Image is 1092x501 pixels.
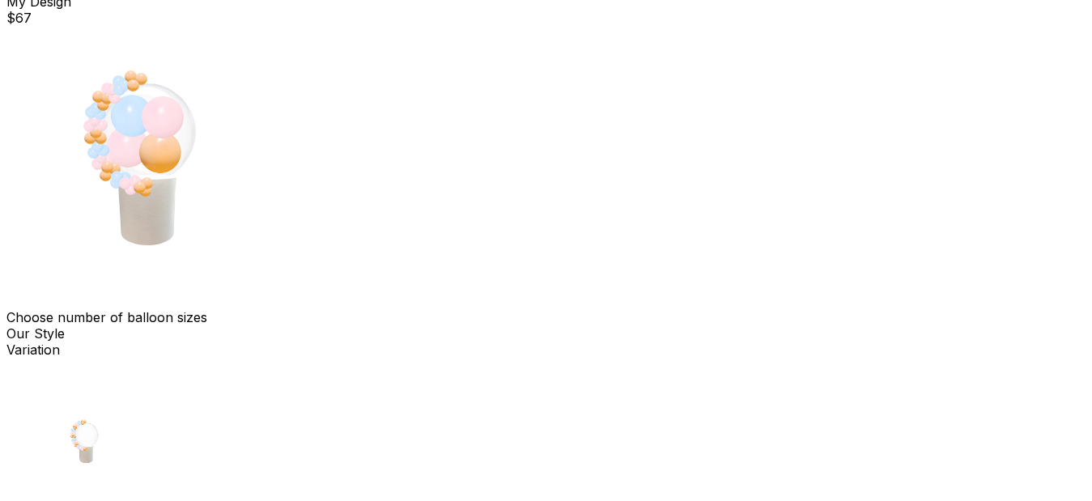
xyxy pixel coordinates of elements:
[6,325,1086,342] div: Our Style
[6,10,1086,26] div: $67
[6,342,1086,358] div: Variation
[6,309,1086,325] div: Choose number of balloon sizes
